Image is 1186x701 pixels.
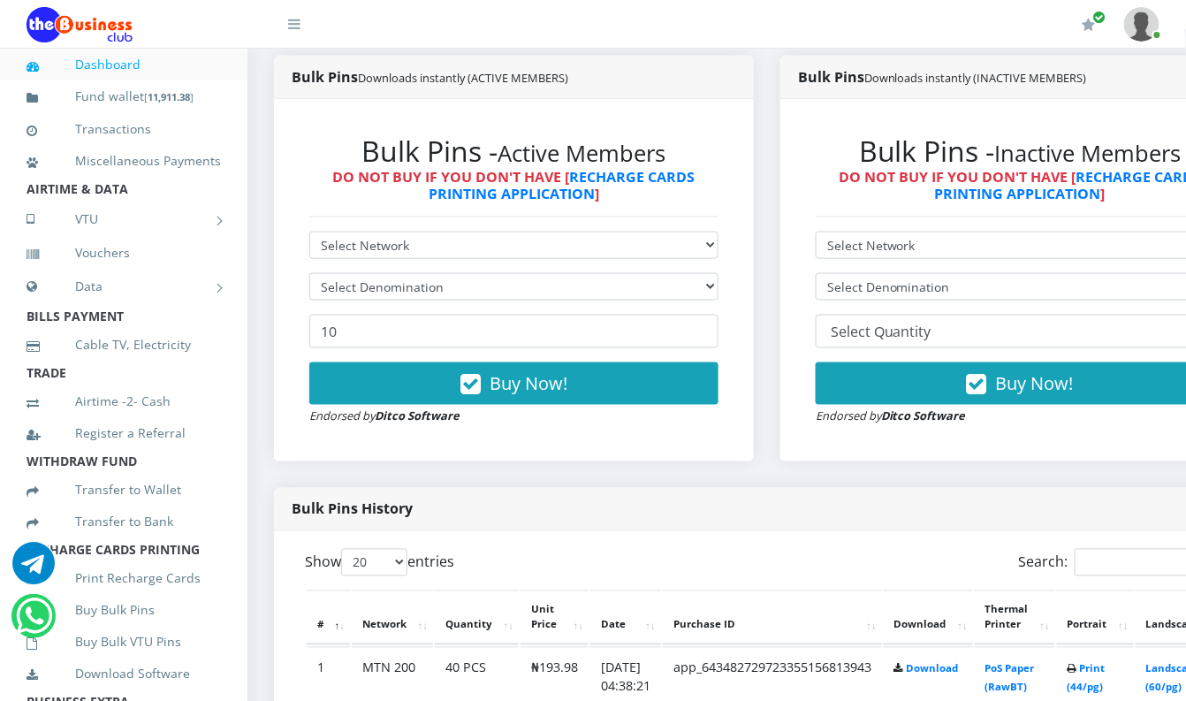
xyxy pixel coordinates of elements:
[27,653,221,694] a: Download Software
[498,138,666,169] small: Active Members
[27,590,221,630] a: Buy Bulk Pins
[292,67,568,87] strong: Bulk Pins
[521,591,589,645] th: Unit Price: activate to sort column ascending
[881,408,966,424] strong: Ditco Software
[995,138,1182,169] small: Inactive Members
[309,408,460,424] small: Endorsed by
[352,591,433,645] th: Network: activate to sort column ascending
[975,591,1055,645] th: Thermal Printer: activate to sort column ascending
[590,591,661,645] th: Date: activate to sort column ascending
[27,7,133,42] img: Logo
[27,44,221,85] a: Dashboard
[1083,18,1096,32] i: Renew/Upgrade Subscription
[27,141,221,181] a: Miscellaneous Payments
[1093,11,1106,24] span: Renew/Upgrade Subscription
[292,499,413,519] strong: Bulk Pins History
[816,408,966,424] small: Endorsed by
[341,549,407,576] select: Showentries
[27,264,221,309] a: Data
[309,315,718,348] input: Enter Quantity
[305,549,454,576] label: Show entries
[309,134,718,168] h2: Bulk Pins -
[375,408,460,424] strong: Ditco Software
[435,591,519,645] th: Quantity: activate to sort column ascending
[333,167,696,203] strong: DO NOT BUY IF YOU DON'T HAVE [ ]
[16,608,52,637] a: Chat for support
[490,371,567,395] span: Buy Now!
[27,76,221,118] a: Fund wallet[11,911.38]
[884,591,973,645] th: Download: activate to sort column ascending
[27,324,221,365] a: Cable TV, Electricity
[663,591,882,645] th: Purchase ID: activate to sort column ascending
[864,70,1087,86] small: Downloads instantly (INACTIVE MEMBERS)
[27,501,221,542] a: Transfer to Bank
[307,591,350,645] th: #: activate to sort column descending
[907,662,959,675] a: Download
[27,413,221,453] a: Register a Referral
[358,70,568,86] small: Downloads instantly (ACTIVE MEMBERS)
[429,167,696,203] a: RECHARGE CARDS PRINTING APPLICATION
[27,381,221,422] a: Airtime -2- Cash
[996,371,1074,395] span: Buy Now!
[1068,662,1106,695] a: Print (44/pg)
[148,90,190,103] b: 11,911.38
[27,109,221,149] a: Transactions
[12,555,55,584] a: Chat for support
[1124,7,1159,42] img: User
[985,662,1035,695] a: PoS Paper (RawBT)
[27,558,221,598] a: Print Recharge Cards
[27,621,221,662] a: Buy Bulk VTU Pins
[309,362,718,405] button: Buy Now!
[798,67,1087,87] strong: Bulk Pins
[144,90,194,103] small: [ ]
[27,232,221,273] a: Vouchers
[27,197,221,241] a: VTU
[27,469,221,510] a: Transfer to Wallet
[1057,591,1134,645] th: Portrait: activate to sort column ascending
